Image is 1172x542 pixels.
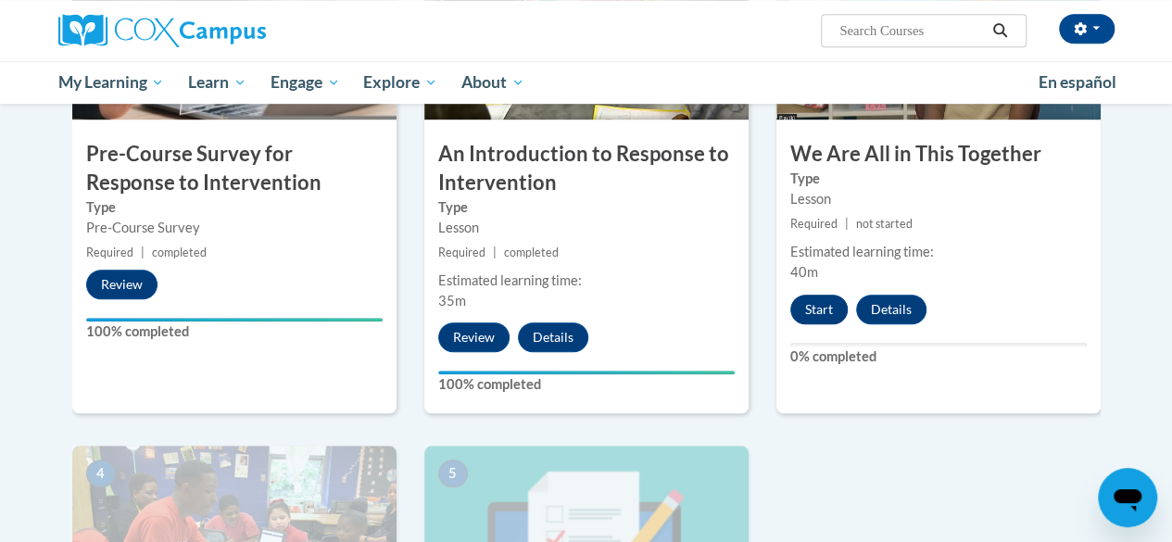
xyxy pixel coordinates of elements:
label: 0% completed [790,347,1087,367]
span: En español [1039,72,1116,92]
button: Details [518,322,588,352]
button: Account Settings [1059,14,1115,44]
a: Engage [258,61,352,104]
h3: Pre-Course Survey for Response to Intervention [72,140,397,197]
span: 35m [438,293,466,309]
label: Type [438,197,735,218]
a: About [449,61,536,104]
a: My Learning [46,61,177,104]
button: Details [856,295,926,324]
div: Estimated learning time: [790,242,1087,262]
label: Type [790,169,1087,189]
label: 100% completed [86,321,383,342]
button: Review [438,322,510,352]
label: Type [86,197,383,218]
span: 40m [790,264,818,280]
a: En español [1027,63,1128,102]
span: 5 [438,460,468,487]
h3: An Introduction to Response to Intervention [424,140,749,197]
span: Required [86,246,133,259]
span: completed [504,246,559,259]
span: | [141,246,145,259]
div: Pre-Course Survey [86,218,383,238]
label: 100% completed [438,374,735,395]
span: Engage [271,71,340,94]
div: Your progress [86,318,383,321]
iframe: Button to launch messaging window [1098,468,1157,527]
span: Required [438,246,485,259]
div: Lesson [438,218,735,238]
span: not started [856,217,913,231]
span: About [461,71,524,94]
span: Explore [363,71,437,94]
span: My Learning [57,71,164,94]
span: | [845,217,849,231]
span: completed [152,246,207,259]
a: Explore [351,61,449,104]
button: Review [86,270,158,299]
div: Lesson [790,189,1087,209]
span: 4 [86,460,116,487]
span: Learn [188,71,246,94]
span: | [493,246,497,259]
button: Start [790,295,848,324]
div: Main menu [44,61,1128,104]
div: Estimated learning time: [438,271,735,291]
a: Cox Campus [58,14,392,47]
span: Required [790,217,838,231]
input: Search Courses [838,19,986,42]
button: Search [986,19,1014,42]
a: Learn [176,61,258,104]
h3: We Are All in This Together [776,140,1101,169]
div: Your progress [438,371,735,374]
img: Cox Campus [58,14,266,47]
